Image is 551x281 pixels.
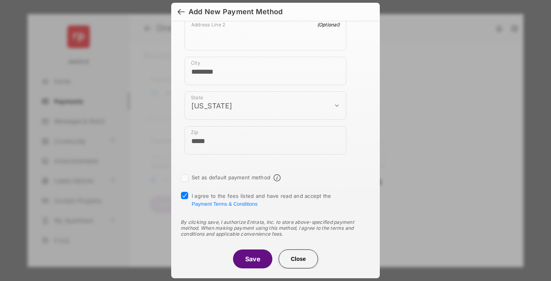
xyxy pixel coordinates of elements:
div: payment_method_screening[postal_addresses][administrativeArea] [185,91,346,120]
div: payment_method_screening[postal_addresses][locality] [185,57,346,85]
button: I agree to the fees listed and have read and accept the [192,201,257,207]
span: Default payment method info [274,174,281,181]
button: Close [279,249,318,268]
span: I agree to the fees listed and have read and accept the [192,193,331,207]
div: payment_method_screening[postal_addresses][addressLine2] [185,18,346,50]
div: payment_method_screening[postal_addresses][postalCode] [185,126,346,154]
div: By clicking save, I authorize Entrata, Inc. to store above-specified payment method. When making ... [181,219,370,237]
label: Set as default payment method [192,174,270,181]
div: Add New Payment Method [189,7,283,16]
button: Save [233,249,272,268]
